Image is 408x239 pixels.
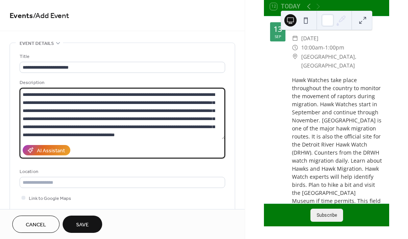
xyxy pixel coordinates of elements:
[301,43,323,52] span: 10:00am
[20,53,224,61] div: Title
[20,40,54,48] span: Event details
[63,216,102,233] button: Save
[10,8,33,23] a: Events
[325,43,344,52] span: 1:00pm
[20,79,224,87] div: Description
[310,209,343,222] button: Subscribe
[301,52,383,71] span: [GEOGRAPHIC_DATA], [GEOGRAPHIC_DATA]
[76,221,89,229] span: Save
[274,25,282,33] div: 13
[292,34,298,43] div: ​
[275,35,281,38] div: Sep
[20,168,224,176] div: Location
[37,147,65,155] div: AI Assistant
[33,8,69,23] span: / Add Event
[12,216,60,233] button: Cancel
[26,221,46,229] span: Cancel
[292,52,298,61] div: ​
[23,145,70,155] button: AI Assistant
[292,43,298,52] div: ​
[301,34,318,43] span: [DATE]
[323,43,325,52] span: -
[29,194,71,203] span: Link to Google Maps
